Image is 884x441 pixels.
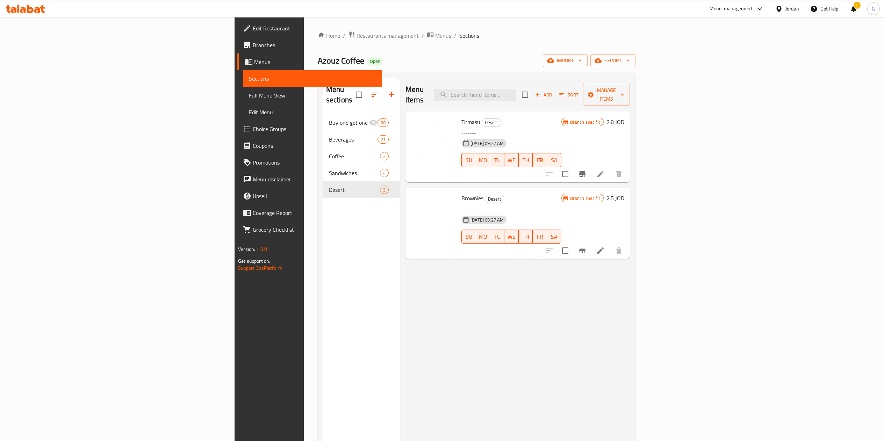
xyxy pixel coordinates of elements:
[435,31,451,40] span: Menus
[253,125,376,133] span: Choice Groups
[574,242,591,259] button: Branch-specific-item
[378,136,388,143] span: 21
[547,153,561,167] button: SA
[533,153,547,167] button: FR
[243,87,382,104] a: Full Menu View
[476,153,490,167] button: MO
[357,31,419,40] span: Restaurants management
[504,230,519,244] button: WE
[534,91,553,99] span: Add
[237,137,382,154] a: Coupons
[378,120,388,126] span: 20
[253,175,376,183] span: Menu disclaimer
[543,54,588,67] button: import
[380,169,389,177] div: items
[519,230,533,244] button: TH
[329,118,369,127] span: Buy one get one
[329,186,380,194] span: Desert
[461,153,476,167] button: SU
[872,5,875,13] span: G
[485,195,504,203] span: Desert
[461,193,483,203] span: Brownies
[237,221,382,238] a: Grocery Checklist
[558,167,573,181] span: Select to update
[461,205,561,214] p: -------
[606,117,624,127] h6: 2.8 JOD
[366,86,383,103] span: Sort sections
[547,230,561,244] button: SA
[323,181,400,198] div: Desert2
[589,86,624,103] span: Manage items
[555,89,583,100] span: Sort items
[238,245,255,254] span: Version:
[405,84,425,105] h2: Menu items
[411,117,456,162] img: Tirmasu
[253,209,376,217] span: Coverage Report
[323,111,400,201] nav: Menu sections
[237,188,382,204] a: Upsell
[253,142,376,150] span: Coupons
[254,58,376,66] span: Menus
[596,246,605,255] a: Edit menu item
[238,256,270,266] span: Get support on:
[323,131,400,148] div: Beverages21
[559,91,578,99] span: Sort
[459,31,479,40] span: Sections
[253,24,376,32] span: Edit Restaurant
[237,121,382,137] a: Choice Groups
[536,232,544,242] span: FR
[237,37,382,53] a: Branches
[253,41,376,49] span: Branches
[596,170,605,178] a: Edit menu item
[610,166,627,182] button: delete
[490,230,504,244] button: TU
[567,119,603,125] span: Branch specific
[318,31,635,40] nav: breadcrumb
[504,153,519,167] button: WE
[507,232,516,242] span: WE
[548,56,582,65] span: import
[249,74,376,83] span: Sections
[237,53,382,70] a: Menus
[243,104,382,121] a: Edit Menu
[493,232,502,242] span: TU
[378,135,389,144] div: items
[237,204,382,221] a: Coverage Report
[461,129,561,137] p: -------
[369,118,378,127] svg: Inactive section
[329,169,380,177] span: Sandwiches
[532,89,555,100] span: Add item
[238,263,282,273] a: Support.OpsPlatform
[427,31,451,40] a: Menus
[380,153,388,160] span: 2
[253,192,376,200] span: Upsell
[237,154,382,171] a: Promotions
[558,89,580,100] button: Sort
[237,171,382,188] a: Menu disclaimer
[522,155,530,165] span: TH
[243,70,382,87] a: Sections
[348,31,419,40] a: Restaurants management
[590,54,635,67] button: export
[479,155,488,165] span: MO
[583,84,630,106] button: Manage items
[380,186,389,194] div: items
[461,117,480,127] span: Tirmasu
[454,31,457,40] li: /
[558,243,573,258] span: Select to update
[253,225,376,234] span: Grocery Checklist
[468,140,506,147] span: [DATE] 09:27 AM
[434,89,516,101] input: search
[519,153,533,167] button: TH
[256,245,267,254] span: 1.0.0
[323,148,400,165] div: Coffee2
[536,155,544,165] span: FR
[479,232,488,242] span: MO
[380,187,388,193] span: 2
[461,230,476,244] button: SU
[522,232,530,242] span: TH
[482,118,501,126] span: Desert
[785,5,799,13] div: Jordan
